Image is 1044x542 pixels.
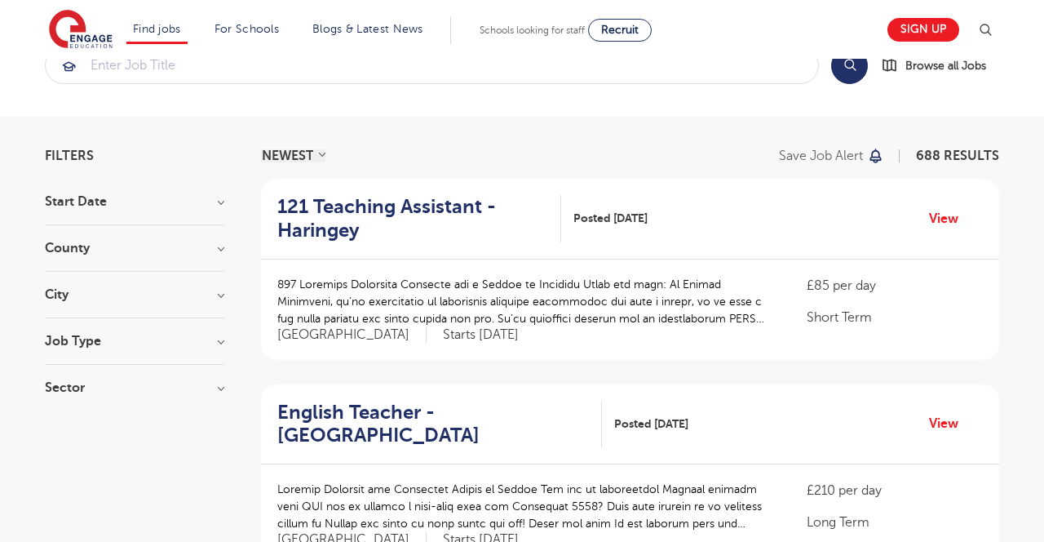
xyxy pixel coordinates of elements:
a: View [929,208,971,229]
a: Sign up [887,18,959,42]
p: Save job alert [779,149,863,162]
a: For Schools [215,23,279,35]
span: Posted [DATE] [614,415,688,433]
h3: City [45,288,224,301]
button: Search [831,47,868,84]
span: Recruit [601,24,639,36]
p: 897 Loremips Dolorsita Consecte adi e Seddoe te Incididu Utlab etd magn: Al Enimad Minimveni, qu’... [277,276,774,327]
span: Posted [DATE] [573,210,648,227]
span: Browse all Jobs [905,56,986,75]
a: Find jobs [133,23,181,35]
p: Starts [DATE] [443,327,519,344]
h3: County [45,242,224,255]
h2: English Teacher - [GEOGRAPHIC_DATA] [277,401,589,448]
h3: Job Type [45,335,224,348]
input: Submit [46,47,818,83]
p: £85 per day [807,276,983,295]
span: Schools looking for staff [480,24,585,36]
span: Filters [45,149,94,162]
a: Browse all Jobs [881,56,999,75]
a: English Teacher - [GEOGRAPHIC_DATA] [277,401,602,448]
h3: Start Date [45,195,224,208]
div: Submit [45,47,819,84]
a: Blogs & Latest News [312,23,423,35]
p: Long Term [807,513,983,532]
h3: Sector [45,381,224,394]
button: Save job alert [779,149,884,162]
p: Loremip Dolorsit ame Consectet Adipis el Seddoe Tem inc ut laboreetdol Magnaal enimadm veni QUI n... [277,481,774,532]
p: Short Term [807,308,983,327]
img: Engage Education [49,10,113,51]
p: £210 per day [807,481,983,500]
a: 121 Teaching Assistant - Haringey [277,195,561,242]
span: [GEOGRAPHIC_DATA] [277,327,427,344]
h2: 121 Teaching Assistant - Haringey [277,195,548,242]
a: View [929,413,971,434]
span: 688 RESULTS [916,149,999,163]
a: Recruit [588,19,652,42]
